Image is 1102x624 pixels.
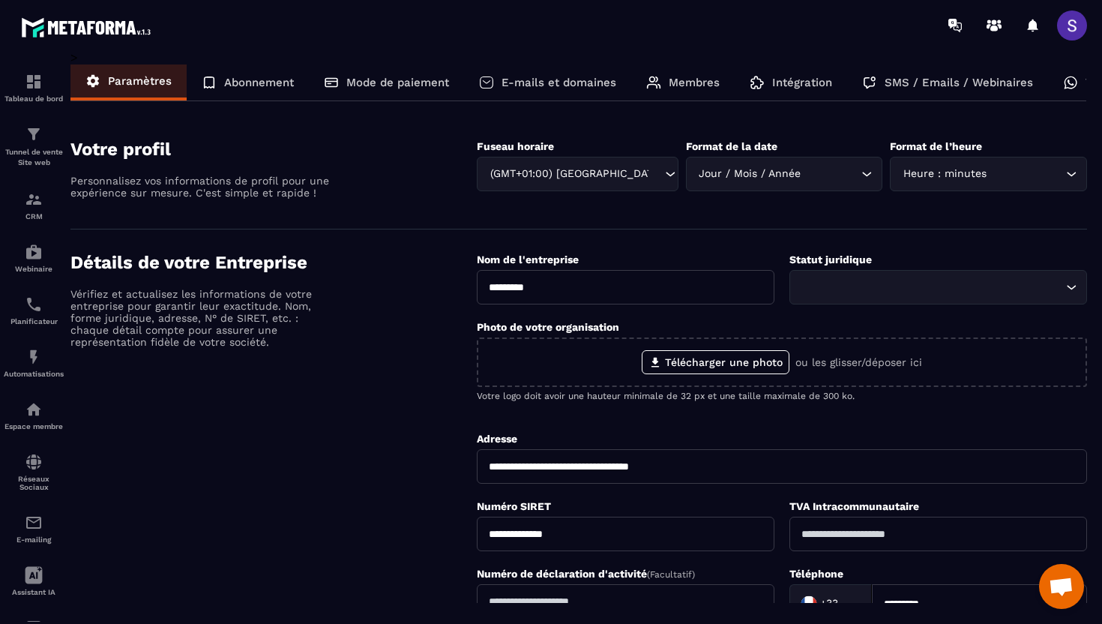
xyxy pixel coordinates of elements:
div: Search for option [890,157,1087,191]
p: Espace membre [4,422,64,430]
label: TVA Intracommunautaire [789,500,919,512]
h4: Votre profil [70,139,477,160]
input: Search for option [799,279,1062,295]
label: Format de l’heure [890,140,982,152]
img: formation [25,125,43,143]
a: formationformationTableau de bord [4,61,64,114]
label: Format de la date [686,140,777,152]
div: Ouvrir le chat [1039,564,1084,609]
img: social-network [25,453,43,471]
a: automationsautomationsAutomatisations [4,337,64,389]
img: formation [25,73,43,91]
input: Search for option [650,166,661,182]
label: Télécharger une photo [642,350,789,374]
p: Membres [669,76,720,89]
p: Personnalisez vos informations de profil pour une expérience sur mesure. C'est simple et rapide ! [70,175,333,199]
label: Adresse [477,433,517,445]
a: automationsautomationsWebinaire [4,232,64,284]
label: Numéro SIRET [477,500,551,512]
div: Search for option [789,584,872,623]
span: (Facultatif) [647,569,695,580]
p: Automatisations [4,370,64,378]
a: automationsautomationsEspace membre [4,389,64,442]
input: Search for option [804,166,858,182]
span: +33 [820,596,838,611]
label: Téléphone [789,568,843,580]
p: Intégration [772,76,832,89]
span: (GMT+01:00) [GEOGRAPHIC_DATA] [487,166,649,182]
p: ou les glisser/déposer ici [795,356,922,368]
input: Search for option [841,592,856,615]
p: Assistant IA [4,588,64,596]
img: email [25,514,43,532]
span: Heure : minutes [900,166,990,182]
p: Paramètres [108,74,172,88]
p: SMS / Emails / Webinaires [885,76,1033,89]
a: Assistant IA [4,555,64,607]
label: Numéro de déclaration d'activité [477,568,695,580]
label: Nom de l'entreprise [477,253,579,265]
a: emailemailE-mailing [4,502,64,555]
img: formation [25,190,43,208]
label: Fuseau horaire [477,140,554,152]
p: Mode de paiement [346,76,449,89]
label: Photo de votre organisation [477,321,619,333]
input: Search for option [990,166,1062,182]
p: Réseaux Sociaux [4,475,64,491]
p: Webinaire [4,265,64,273]
p: Vérifiez et actualisez les informations de votre entreprise pour garantir leur exactitude. Nom, f... [70,288,333,348]
p: Tableau de bord [4,94,64,103]
span: Jour / Mois / Année [696,166,804,182]
p: Tunnel de vente Site web [4,147,64,168]
div: Search for option [686,157,883,191]
p: Abonnement [224,76,294,89]
a: social-networksocial-networkRéseaux Sociaux [4,442,64,502]
div: Search for option [477,157,678,191]
div: Search for option [789,270,1087,304]
a: schedulerschedulerPlanificateur [4,284,64,337]
p: E-mails et domaines [502,76,616,89]
img: automations [25,400,43,418]
p: Votre logo doit avoir une hauteur minimale de 32 px et une taille maximale de 300 ko. [477,391,1087,401]
h4: Détails de votre Entreprise [70,252,477,273]
p: CRM [4,212,64,220]
img: scheduler [25,295,43,313]
img: automations [25,348,43,366]
img: logo [21,13,156,41]
a: formationformationCRM [4,179,64,232]
label: Statut juridique [789,253,872,265]
p: E-mailing [4,535,64,544]
img: automations [25,243,43,261]
p: Planificateur [4,317,64,325]
a: formationformationTunnel de vente Site web [4,114,64,179]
